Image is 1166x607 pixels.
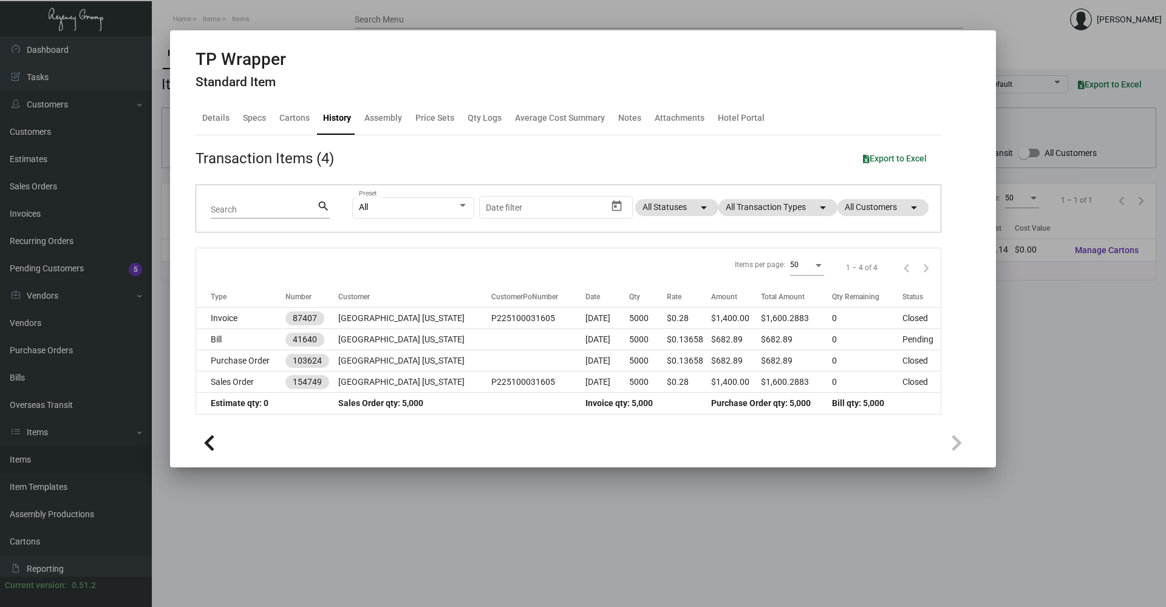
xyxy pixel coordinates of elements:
div: Price Sets [415,112,454,124]
div: Cartons [279,112,310,124]
mat-chip: 154749 [285,375,329,389]
div: Transaction Items (4) [196,148,334,169]
td: 0 [832,350,902,371]
td: [DATE] [585,350,629,371]
span: Estimate qty: 0 [211,398,268,408]
div: Average Cost Summary [515,112,605,124]
div: Qty Remaining [832,291,902,302]
div: Notes [618,112,641,124]
button: Previous page [897,258,916,277]
input: End date [534,203,592,212]
div: Current version: [5,579,67,592]
span: Export to Excel [863,154,927,163]
div: Total Amount [761,291,805,302]
mat-icon: search [317,199,330,214]
div: Number [285,291,312,302]
div: CustomerPoNumber [491,291,558,302]
mat-select: Items per page: [790,260,824,270]
div: Assembly [364,112,402,124]
mat-icon: arrow_drop_down [816,200,830,215]
button: Export to Excel [853,148,936,169]
div: Qty [629,291,667,302]
span: Sales Order qty: 5,000 [338,398,423,408]
div: Qty Remaining [832,291,879,302]
span: Purchase Order qty: 5,000 [711,398,811,408]
div: Details [202,112,230,124]
td: $0.28 [667,308,711,329]
td: 0 [832,371,902,393]
mat-chip: All Transaction Types [718,199,837,216]
div: Items per page: [735,259,785,270]
div: Date [585,291,600,302]
td: [GEOGRAPHIC_DATA] [US_STATE] [338,329,491,350]
div: Status [902,291,923,302]
div: Customer [338,291,491,302]
td: Purchase Order [196,350,285,371]
td: Closed [902,371,941,393]
mat-icon: arrow_drop_down [697,200,711,215]
span: Invoice qty: 5,000 [585,398,653,408]
div: Type [211,291,227,302]
div: Number [285,291,338,302]
td: $682.89 [761,350,832,371]
button: Open calendar [607,196,627,215]
div: Hotel Portal [718,112,765,124]
td: $0.13658 [667,350,711,371]
input: Start date [486,203,523,212]
div: History [323,112,351,124]
td: $682.89 [761,329,832,350]
td: Invoice [196,308,285,329]
h4: Standard Item [196,75,286,90]
div: Amount [711,291,737,302]
div: Total Amount [761,291,832,302]
span: All [359,202,368,212]
td: P225100031605 [491,308,585,329]
td: Bill [196,329,285,350]
div: Specs [243,112,266,124]
div: Status [902,291,941,302]
td: [GEOGRAPHIC_DATA] [US_STATE] [338,308,491,329]
mat-chip: All Customers [837,199,929,216]
td: $1,600.2883 [761,308,832,329]
mat-chip: 87407 [285,311,324,325]
span: Bill qty: 5,000 [832,398,884,408]
td: $0.28 [667,371,711,393]
td: $1,400.00 [711,371,761,393]
h2: TP Wrapper [196,49,286,70]
td: [DATE] [585,371,629,393]
div: Amount [711,291,761,302]
div: 1 – 4 of 4 [846,262,878,273]
div: Date [585,291,629,302]
td: $0.13658 [667,329,711,350]
mat-chip: 41640 [285,333,324,347]
td: 5000 [629,371,667,393]
div: Type [211,291,285,302]
div: 0.51.2 [72,579,96,592]
div: Customer [338,291,370,302]
mat-chip: All Statuses [635,199,718,216]
td: $682.89 [711,350,761,371]
mat-icon: arrow_drop_down [907,200,921,215]
td: 0 [832,308,902,329]
td: 5000 [629,308,667,329]
div: Rate [667,291,711,302]
div: Qty [629,291,640,302]
td: Closed [902,350,941,371]
td: 5000 [629,350,667,371]
td: $1,400.00 [711,308,761,329]
td: 0 [832,329,902,350]
td: Sales Order [196,371,285,393]
button: Next page [916,258,936,277]
span: 50 [790,260,799,269]
td: Closed [902,308,941,329]
td: $1,600.2883 [761,371,832,393]
div: Attachments [655,112,704,124]
td: 5000 [629,329,667,350]
td: [DATE] [585,329,629,350]
td: $682.89 [711,329,761,350]
td: [GEOGRAPHIC_DATA] [US_STATE] [338,371,491,393]
td: Pending [902,329,941,350]
div: CustomerPoNumber [491,291,585,302]
mat-chip: 103624 [285,354,329,368]
td: [DATE] [585,308,629,329]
